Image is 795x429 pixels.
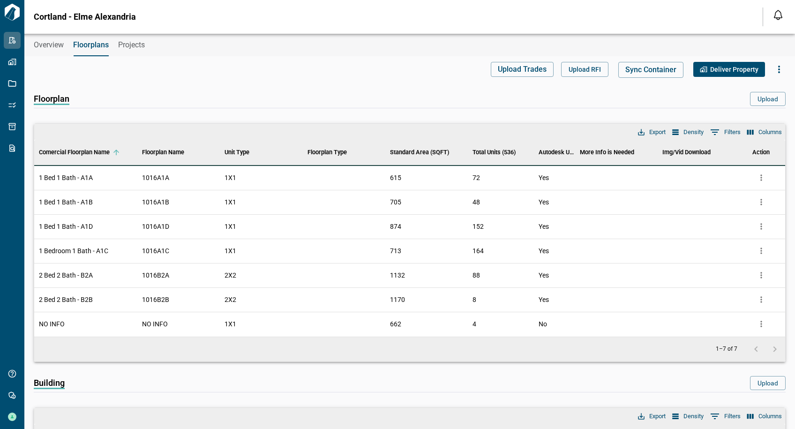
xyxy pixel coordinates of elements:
span: 8 [472,296,476,303]
p: 1–7 of 7 [716,346,737,352]
span: 615 [390,173,401,182]
div: Comercial Floorplan Name [39,139,110,166]
span: 1X1 [225,319,236,329]
span: 2 Bed 2 Bath - B2B [39,295,93,304]
div: base tabs [24,34,795,56]
span: Yes [539,173,549,182]
span: Floorplan [34,94,69,105]
span: 164 [472,247,484,255]
span: Yes [539,222,549,231]
span: 1016A1C [142,246,169,256]
div: More Info is Needed [575,139,658,166]
span: 72 [472,174,480,181]
button: Sort [110,146,123,159]
span: 88 [472,271,480,279]
button: Show filters [708,125,743,140]
span: 4 [472,320,476,328]
button: Sync Container [618,62,683,78]
button: Upload [750,92,786,106]
button: Export [636,410,668,422]
div: Autodesk URL Added [539,139,575,166]
button: Density [670,410,706,422]
button: Export [636,126,668,138]
span: Floorplans [73,40,109,50]
span: 1132 [390,271,405,280]
span: 1016B2A [142,271,169,280]
span: Deliver Property [710,65,758,74]
span: 1 Bed 1 Bath - A1A [39,173,93,182]
span: NO INFO [142,319,168,329]
span: NO INFO [39,319,65,329]
button: more [754,317,768,331]
span: Yes [539,271,549,280]
span: Cortland - Elme Alexandria [34,12,136,22]
span: Sync Container [625,65,676,75]
span: Building [34,378,65,389]
span: 1X1 [225,246,236,256]
div: Action [741,139,782,166]
div: Total Units (536) [472,139,516,166]
span: 1X1 [225,197,236,207]
span: 1016B2B [142,295,169,304]
span: 152 [472,223,484,230]
span: 705 [390,197,401,207]
button: Density [670,126,706,138]
div: Floorplan Name [137,139,220,166]
span: 1 Bedroom 1 Bath - A1C [39,246,108,256]
span: Yes [539,295,549,304]
span: 1 Bed 1 Bath - A1D [39,222,93,231]
button: more [754,171,768,185]
button: more [754,195,768,209]
div: Img/Vid Download [662,139,711,166]
span: 2X2 [225,295,236,304]
span: 1016A1B [142,197,169,207]
span: Yes [539,197,549,207]
button: more [754,244,768,258]
span: 1170 [390,295,405,304]
button: Deliver Property [693,62,765,77]
span: Yes [539,246,549,256]
span: Overview [34,40,64,50]
div: Unit Type [225,139,249,166]
div: More Info is Needed [580,139,634,166]
button: Upload [750,376,786,390]
span: Upload Trades [498,65,547,74]
span: 874 [390,222,401,231]
button: Show filters [708,409,743,424]
span: 2X2 [225,271,236,280]
button: Upload Trades [491,62,554,77]
span: 1 Bed 1 Bath - A1B [39,197,93,207]
div: Img/Vid Download [658,139,740,166]
span: 1X1 [225,222,236,231]
div: Total Units (536) [468,139,534,166]
span: 713 [390,246,401,256]
span: 1016A1D [142,222,169,231]
div: Standard Area (SQFT) [385,139,468,166]
div: Action [752,139,770,166]
button: Select columns [745,410,784,422]
span: Projects [118,40,145,50]
button: more [754,219,768,233]
button: Upload RFI [561,62,608,77]
span: 2 Bed 2 Bath - B2A [39,271,93,280]
div: Autodesk URL Added [534,139,575,166]
button: more [754,293,768,307]
span: 662 [390,319,401,329]
button: Select columns [745,126,784,138]
div: Floorplan Name [142,139,184,166]
button: more [754,268,768,282]
button: Open notification feed [771,8,786,23]
div: Floorplan Type [303,139,385,166]
div: Unit Type [220,139,302,166]
div: Comercial Floorplan Name [34,139,137,166]
div: Floorplan Type [307,139,347,166]
span: 48 [472,198,480,206]
span: 1016A1A [142,173,169,182]
span: Upload RFI [569,65,601,74]
span: 1X1 [225,173,236,182]
div: Standard Area (SQFT) [390,139,449,166]
span: No [539,319,547,329]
